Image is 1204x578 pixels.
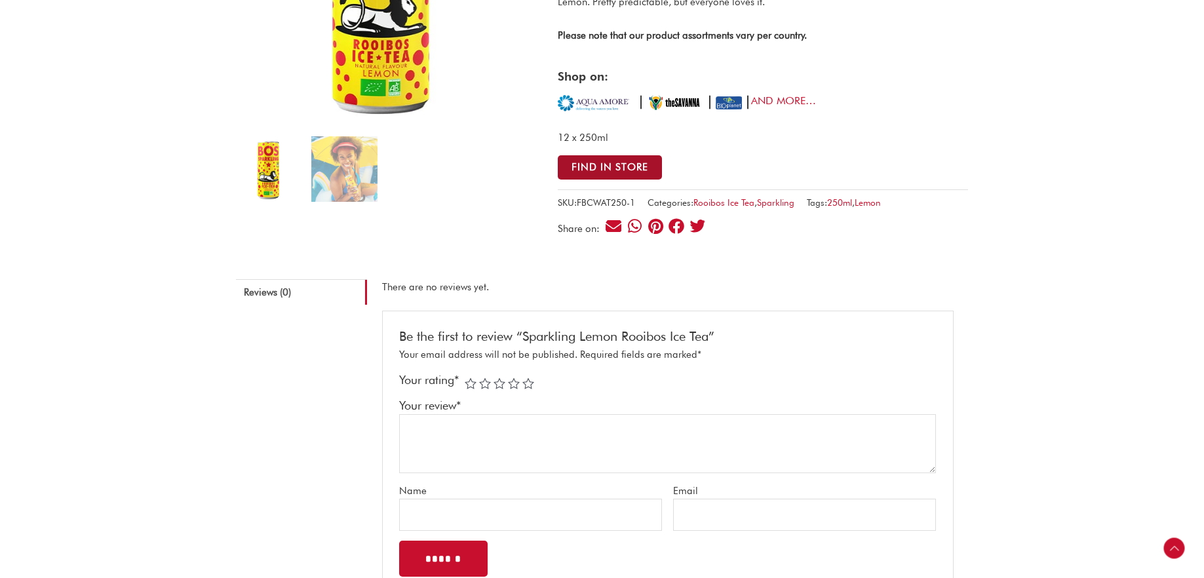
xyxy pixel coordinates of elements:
button: Find in Store [558,155,662,180]
a: Rooibos Ice Tea [693,197,754,208]
label: Name [399,483,465,499]
a: Lemon [855,197,881,208]
a: 1 of 5 stars [465,377,476,389]
img: Bos Lemon Ice Tea Can [236,136,301,202]
label: Email [673,483,739,499]
div: Share on pinterest [647,218,665,235]
p: There are no reviews yet. [382,279,954,295]
a: AND MORE… [751,94,816,107]
span: Tags: , [807,195,881,210]
div: Share on email [605,218,623,235]
div: Share on twitter [689,218,707,235]
label: Your review [399,398,467,412]
span: | [638,93,644,109]
a: 2 of 5 stars [479,377,491,389]
div: Share on: [558,224,604,234]
a: Sparkling [757,197,794,208]
span: FBCWAT250-1 [577,197,635,208]
a: Reviews (0) [236,279,367,305]
div: Share on whatsapp [626,218,644,235]
label: Your rating [399,372,465,388]
a: 250ml [827,197,852,208]
span: Be the first to review “Sparkling Lemon Rooibos Ice Tea” [399,315,714,344]
span: Required fields are marked [580,349,701,360]
a: 3 of 5 stars [494,377,505,389]
strong: Please note that our product assortments vary per country. [558,29,807,41]
span: | [707,93,713,109]
span: Shop on: [558,69,608,83]
a: 4 of 5 stars [508,377,520,389]
span: | [745,93,751,109]
p: 12 x 250ml [558,130,968,145]
div: Share on facebook [668,218,686,235]
span: Your email address will not be published. [399,349,577,360]
span: SKU: [558,195,635,210]
a: 5 of 5 stars [522,377,534,389]
span: Categories: , [648,195,794,210]
img: TB_20170504_BOS_3250_CMYK-2 [311,136,377,202]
